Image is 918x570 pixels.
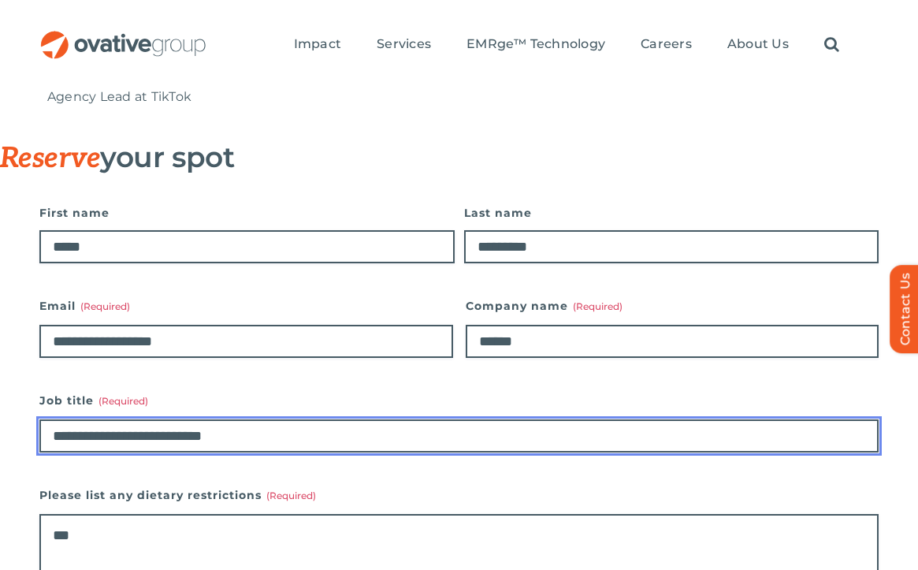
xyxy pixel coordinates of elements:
span: (Required) [98,395,148,407]
span: (Required) [573,300,623,312]
a: Search [824,36,839,54]
span: Careers [641,36,692,52]
nav: Menu [294,20,839,70]
a: EMRge™ Technology [466,36,605,54]
label: Email [39,295,453,317]
a: Services [377,36,431,54]
span: EMRge™ Technology [466,36,605,52]
a: About Us [727,36,789,54]
span: (Required) [80,300,130,312]
span: Services [377,36,431,52]
label: First name [39,202,455,224]
label: Job title [39,389,879,412]
label: Last name [464,202,879,224]
label: Please list any dietary restrictions [39,484,879,506]
a: OG_Full_horizontal_RGB [39,29,207,44]
a: Careers [641,36,692,54]
label: Company name [466,295,879,317]
a: Impact [294,36,341,54]
span: Impact [294,36,341,52]
span: About Us [727,36,789,52]
span: (Required) [266,490,316,501]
